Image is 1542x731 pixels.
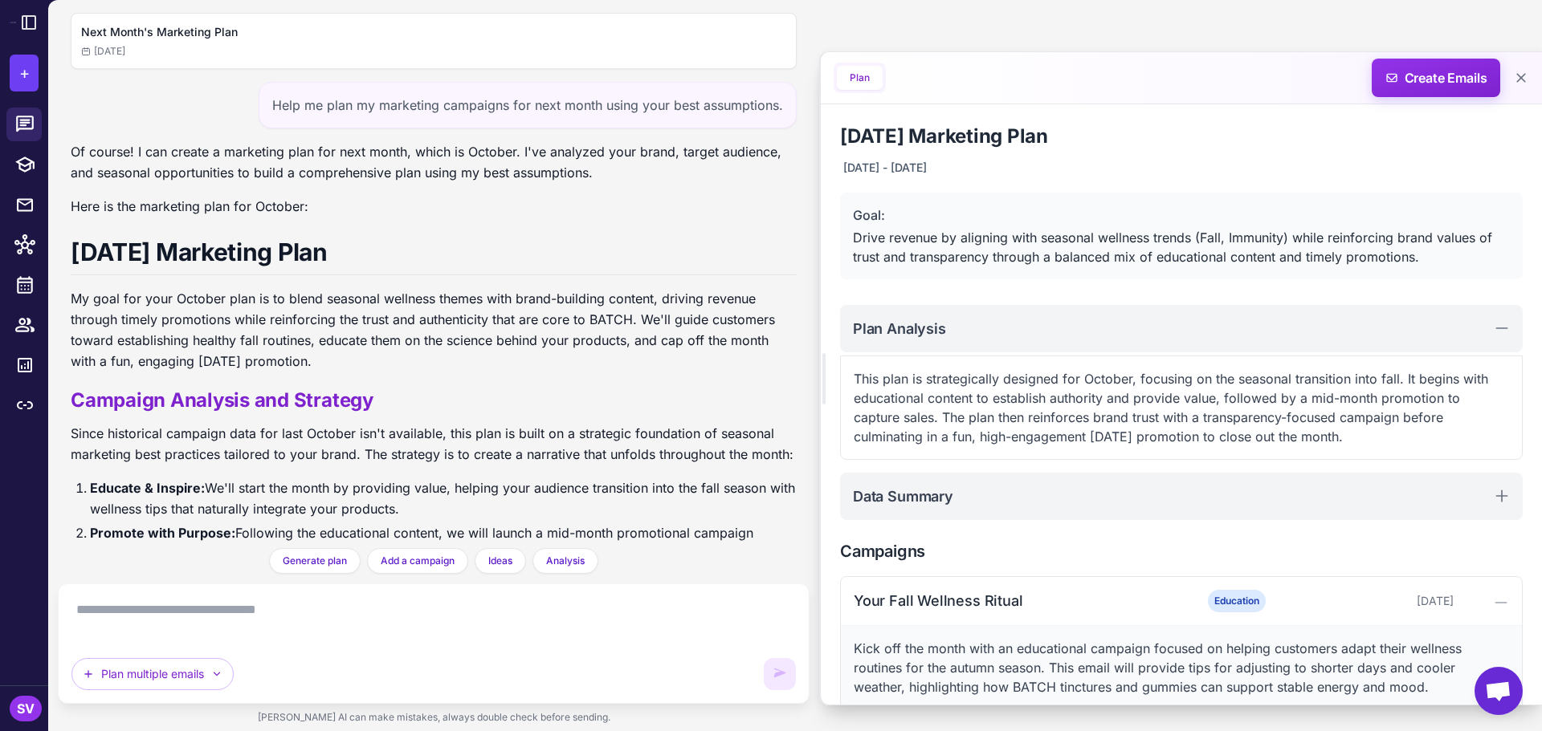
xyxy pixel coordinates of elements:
button: Ideas [475,548,526,574]
p: This plan is strategically designed for October, focusing on the seasonal transition into fall. I... [854,369,1509,446]
li: Following the educational content, we will launch a mid-month promotional campaign focused on bui... [90,522,797,564]
span: Analysis [546,554,585,568]
button: Plan multiple emails [71,658,234,690]
button: + [10,55,39,91]
p: Of course! I can create a marketing plan for next month, which is October. I've analyzed your bra... [71,141,797,183]
div: [PERSON_NAME] AI can make mistakes, always double check before sending. [58,704,810,731]
div: Help me plan my marketing campaigns for next month using your best assumptions. [259,82,797,128]
h2: Campaign Analysis and Strategy [71,388,797,413]
strong: Promote with Purpose: [90,525,235,541]
button: Add a campaign [367,548,468,574]
div: Your Fall Wellness Ritual [854,590,1178,611]
h2: Data Summary [853,485,953,507]
div: [DATE] [1295,592,1454,610]
span: Education [1208,590,1266,612]
h1: [DATE] Marketing Plan [71,236,797,275]
div: Drive revenue by aligning with seasonal wellness trends (Fall, Immunity) while reinforcing brand ... [853,228,1510,266]
p: Kick off the month with an educational campaign focused on helping customers adapt their wellness... [854,639,1509,696]
h2: Campaigns [840,539,1523,563]
p: Here is the marketing plan for October: [71,196,797,217]
h2: Plan Analysis [853,318,946,339]
h1: [DATE] Marketing Plan [840,124,1523,149]
p: Since historical campaign data for last October isn't available, this plan is built on a strategi... [71,423,797,465]
span: Add a campaign [381,554,455,568]
button: Plan [837,66,883,90]
span: Ideas [488,554,512,568]
strong: Educate & Inspire: [90,480,205,496]
button: Create Emails [1372,59,1500,97]
div: SV [10,696,42,721]
li: We'll start the month by providing value, helping your audience transition into the fall season w... [90,477,797,519]
span: [DATE] [81,44,125,59]
span: Generate plan [283,554,347,568]
span: + [19,61,30,85]
div: Open chat [1475,667,1523,715]
p: My goal for your October plan is to blend seasonal wellness themes with brand-building content, d... [71,288,797,372]
button: Generate plan [269,548,361,574]
h2: Next Month's Marketing Plan [81,23,786,41]
span: Create Emails [1366,59,1507,97]
div: [DATE] - [DATE] [840,156,930,180]
button: Analysis [532,548,598,574]
div: Goal: [853,205,1510,225]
